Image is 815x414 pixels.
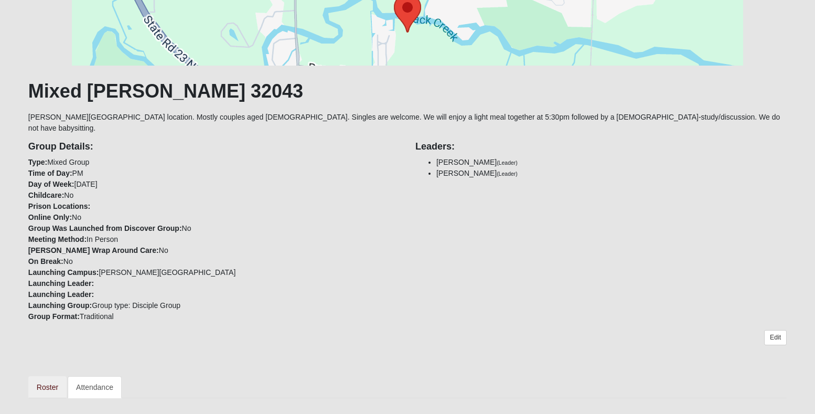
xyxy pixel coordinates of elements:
[28,279,94,288] strong: Launching Leader:
[28,376,67,398] a: Roster
[436,168,787,179] li: [PERSON_NAME]
[497,160,518,166] small: (Leader)
[28,312,80,321] strong: Group Format:
[20,134,407,322] div: Mixed Group PM [DATE] No No No In Person No No [PERSON_NAME][GEOGRAPHIC_DATA] Group type: Discipl...
[28,180,74,188] strong: Day of Week:
[28,246,159,254] strong: [PERSON_NAME] Wrap Around Care:
[28,257,63,266] strong: On Break:
[436,157,787,168] li: [PERSON_NAME]
[415,141,787,153] h4: Leaders:
[28,268,99,277] strong: Launching Campus:
[28,169,72,177] strong: Time of Day:
[68,376,122,398] a: Attendance
[28,191,64,199] strong: Childcare:
[28,213,72,221] strong: Online Only:
[28,141,400,153] h4: Group Details:
[764,330,787,345] a: Edit
[28,235,87,243] strong: Meeting Method:
[28,202,90,210] strong: Prison Locations:
[28,158,47,166] strong: Type:
[28,80,787,102] h1: Mixed [PERSON_NAME] 32043
[28,301,92,310] strong: Launching Group:
[497,171,518,177] small: (Leader)
[28,290,94,299] strong: Launching Leader:
[28,224,182,232] strong: Group Was Launched from Discover Group:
